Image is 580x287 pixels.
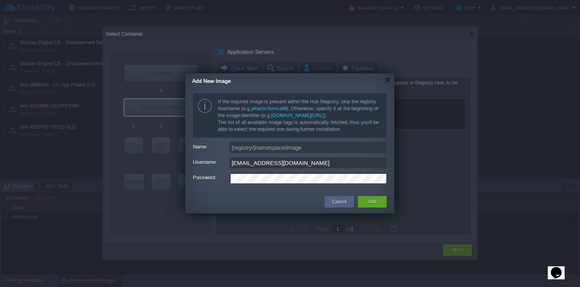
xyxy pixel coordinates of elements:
span: jelastic/tomcat8 [251,106,287,111]
span: Add New Image [192,78,231,84]
span: [DOMAIN_NAME][URL] [271,112,324,118]
label: Name: [193,142,227,152]
button: Add [368,198,376,206]
label: Username: [193,157,227,167]
iframe: chat widget [548,256,572,279]
div: If the required image is present within the Hub Registry, skip the registry hostname (e.g. ). Oth... [193,93,387,138]
label: Password: [193,173,227,182]
button: Cancel [332,198,346,206]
